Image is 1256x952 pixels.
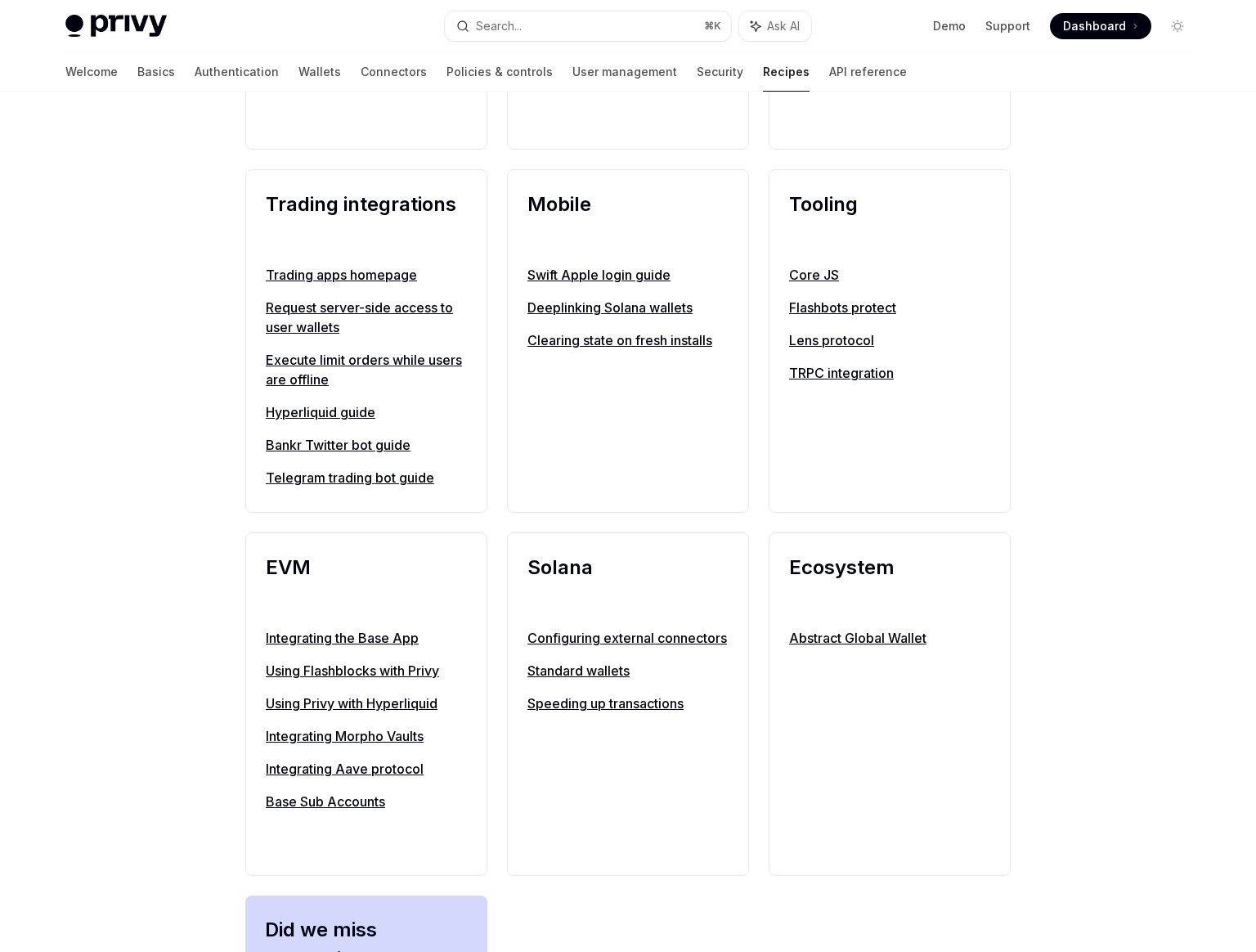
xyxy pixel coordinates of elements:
[65,15,167,38] img: light logo
[446,52,553,92] a: Policies & controls
[266,298,467,337] a: Request server-side access to user wallets
[789,363,990,383] a: TRPC integration
[266,468,467,487] a: Telegram trading bot guide
[195,52,279,92] a: Authentication
[266,553,467,612] h2: EVM
[527,553,729,612] h2: Solana
[527,298,729,317] a: Deeplinking Solana wallets
[527,661,729,680] a: Standard wallets
[572,52,677,92] a: User management
[985,18,1030,34] a: Support
[266,792,467,811] a: Base Sub Accounts
[1164,13,1191,39] button: Toggle dark mode
[266,661,467,680] a: Using Flashblocks with Privy
[829,52,907,92] a: API reference
[137,52,175,92] a: Basics
[527,694,729,713] a: Speeding up transactions
[1063,18,1126,34] span: Dashboard
[266,694,467,713] a: Using Privy with Hyperliquid
[789,553,990,612] h2: Ecosystem
[266,350,467,389] a: Execute limit orders while users are offline
[933,18,966,34] a: Demo
[789,298,990,317] a: Flashbots protect
[266,759,467,779] a: Integrating Aave protocol
[789,265,990,285] a: Core JS
[527,628,729,648] a: Configuring external connectors
[767,18,800,34] span: Ask AI
[789,190,990,249] h2: Tooling
[789,628,990,648] a: Abstract Global Wallet
[789,330,990,350] a: Lens protocol
[266,402,467,422] a: Hyperliquid guide
[65,52,118,92] a: Welcome
[266,435,467,455] a: Bankr Twitter bot guide
[476,16,522,36] div: Search...
[266,265,467,285] a: Trading apps homepage
[361,52,427,92] a: Connectors
[527,265,729,285] a: Swift Apple login guide
[527,330,729,350] a: Clearing state on fresh installs
[1050,13,1151,39] a: Dashboard
[445,11,731,41] button: Search...⌘K
[527,190,729,249] h2: Mobile
[739,11,811,41] button: Ask AI
[763,52,810,92] a: Recipes
[298,52,341,92] a: Wallets
[266,628,467,648] a: Integrating the Base App
[704,20,721,33] span: ⌘ K
[697,52,743,92] a: Security
[266,190,467,249] h2: Trading integrations
[266,726,467,746] a: Integrating Morpho Vaults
